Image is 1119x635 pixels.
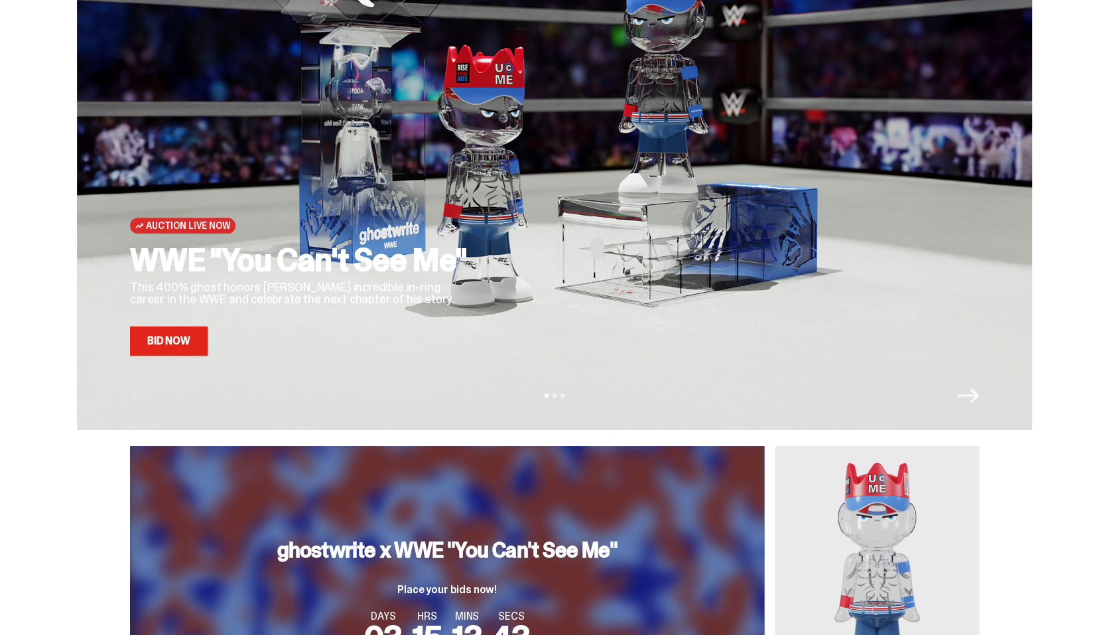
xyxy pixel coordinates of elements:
[413,611,442,622] span: HRS
[277,539,617,561] h3: ghostwrite x WWE "You Can't See Me"
[146,220,230,231] span: Auction Live Now
[553,393,557,397] button: View slide 2
[130,244,475,276] h2: WWE "You Can't See Me"
[130,281,475,305] p: This 400% ghost honors [PERSON_NAME] incredible in-ring career in the WWE and celebrate the next ...
[958,385,979,406] button: Next
[452,611,482,622] span: MINS
[492,611,530,622] span: SECS
[560,393,564,397] button: View slide 3
[130,326,208,356] a: Bid Now
[277,585,617,595] p: Place your bids now!
[545,393,549,397] button: View slide 1
[364,611,402,622] span: DAYS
